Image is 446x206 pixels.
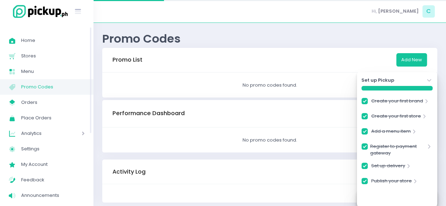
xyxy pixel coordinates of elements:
span: Home [21,36,85,45]
span: [PERSON_NAME] [378,8,419,15]
a: Create your first store [371,113,421,122]
h3: Performance Dashboard [112,110,185,117]
span: Place Orders [21,113,85,123]
strong: Set up Pickup [361,77,394,84]
a: Register to payment gateway [370,143,426,157]
span: Announcements [21,191,85,200]
img: logo [9,4,69,19]
span: C [422,5,435,18]
span: My Account [21,160,85,169]
h3: Promo List [112,56,142,63]
div: No promo codes found. [112,137,427,144]
span: Analytics [21,129,62,138]
div: Activity Log [112,162,146,182]
span: Feedback [21,175,85,185]
div: Promo Codes [102,32,437,45]
span: Stores [21,51,85,61]
span: Promo Codes [21,82,85,92]
a: Set up delivery [371,162,405,172]
button: Add New [396,53,427,67]
span: Hi, [372,8,377,15]
span: Settings [21,144,85,154]
a: Publish your store [371,177,412,187]
div: No promo codes found. [112,82,427,89]
a: Create your first brand [371,98,423,107]
span: Menu [21,67,85,76]
a: Add a menu item [371,128,411,137]
span: Orders [21,98,85,107]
